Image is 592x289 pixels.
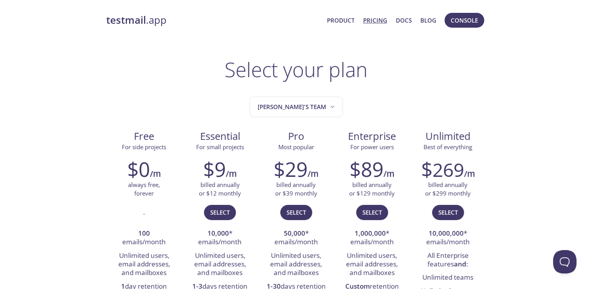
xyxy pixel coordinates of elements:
li: emails/month [112,227,176,249]
span: Best of everything [423,143,472,151]
li: Unlimited users, email addresses, and mailboxes [340,249,404,280]
span: For small projects [196,143,244,151]
span: Enterprise [340,130,404,143]
h2: $0 [127,157,150,181]
h6: /m [226,167,237,180]
li: Unlimited users, email addresses, and mailboxes [264,249,328,280]
span: For side projects [122,143,166,151]
li: All Enterprise features : [416,249,480,271]
a: Blog [420,15,436,25]
h6: /m [383,167,394,180]
li: * emails/month [264,227,328,249]
button: Select [204,205,236,220]
button: Harsh's team [249,97,343,117]
h1: Select your plan [225,58,367,81]
span: Select [286,207,306,217]
p: billed annually or $129 monthly [349,181,395,197]
iframe: Help Scout Beacon - Open [553,250,576,273]
li: * emails/month [340,227,404,249]
a: testmail.app [106,14,321,27]
strong: 10,000 [207,229,229,238]
span: Select [362,207,382,217]
h6: /m [307,167,318,180]
h2: $89 [350,157,383,181]
li: Unlimited users, email addresses, and mailboxes [112,249,176,280]
strong: and [454,259,466,268]
span: [PERSON_NAME]'s team [258,102,336,112]
button: Select [432,205,464,220]
strong: 10,000,000 [429,229,464,238]
h2: $ [421,157,464,181]
span: Pro [264,130,328,143]
strong: testmail [106,13,146,27]
h6: /m [150,167,161,180]
a: Docs [396,15,412,25]
strong: 100 [138,229,150,238]
span: Most popular [278,143,314,151]
span: Console [451,15,478,25]
button: Select [356,205,388,220]
button: Console [444,13,484,28]
p: always free, forever [128,181,160,197]
p: billed annually or $12 monthly [199,181,241,197]
span: Unlimited [425,129,471,143]
a: Product [327,15,354,25]
p: billed annually or $39 monthly [275,181,317,197]
p: billed annually or $299 monthly [425,181,471,197]
span: Essential [188,130,252,143]
h6: /m [464,167,475,180]
strong: 50,000 [284,229,305,238]
a: Pricing [363,15,387,25]
span: Select [438,207,458,217]
span: Free [112,130,176,143]
span: 269 [432,157,464,182]
li: Unlimited teams [416,271,480,284]
span: Select [210,207,230,217]
h2: $9 [203,157,226,181]
span: For power users [350,143,394,151]
li: * emails/month [188,227,252,249]
li: Unlimited users, email addresses, and mailboxes [188,249,252,280]
strong: 1,000,000 [355,229,386,238]
h2: $29 [274,157,307,181]
button: Select [280,205,312,220]
li: * emails/month [416,227,480,249]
